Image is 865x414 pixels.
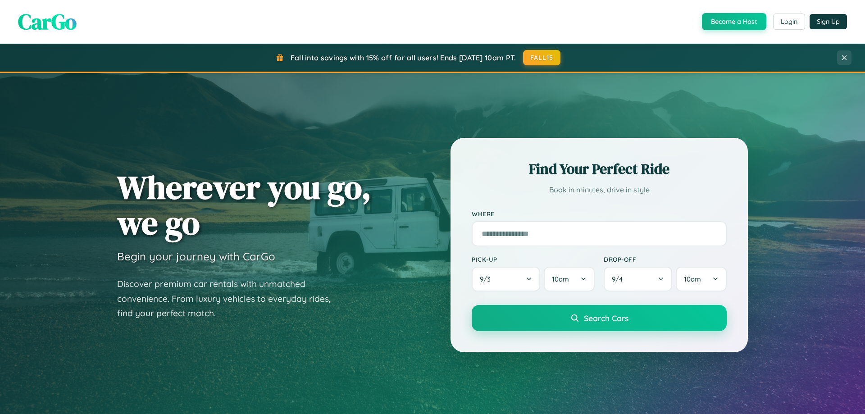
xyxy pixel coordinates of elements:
[472,183,727,196] p: Book in minutes, drive in style
[472,210,727,218] label: Where
[604,255,727,263] label: Drop-off
[472,255,595,263] label: Pick-up
[117,277,342,321] p: Discover premium car rentals with unmatched convenience. From luxury vehicles to everyday rides, ...
[291,53,516,62] span: Fall into savings with 15% off for all users! Ends [DATE] 10am PT.
[584,313,628,323] span: Search Cars
[702,13,766,30] button: Become a Host
[773,14,805,30] button: Login
[18,7,77,36] span: CarGo
[604,267,672,291] button: 9/4
[472,159,727,179] h2: Find Your Perfect Ride
[684,275,701,283] span: 10am
[472,267,540,291] button: 9/3
[552,275,569,283] span: 10am
[523,50,561,65] button: FALL15
[544,267,595,291] button: 10am
[612,275,627,283] span: 9 / 4
[472,305,727,331] button: Search Cars
[810,14,847,29] button: Sign Up
[676,267,727,291] button: 10am
[117,169,371,241] h1: Wherever you go, we go
[480,275,495,283] span: 9 / 3
[117,250,275,263] h3: Begin your journey with CarGo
